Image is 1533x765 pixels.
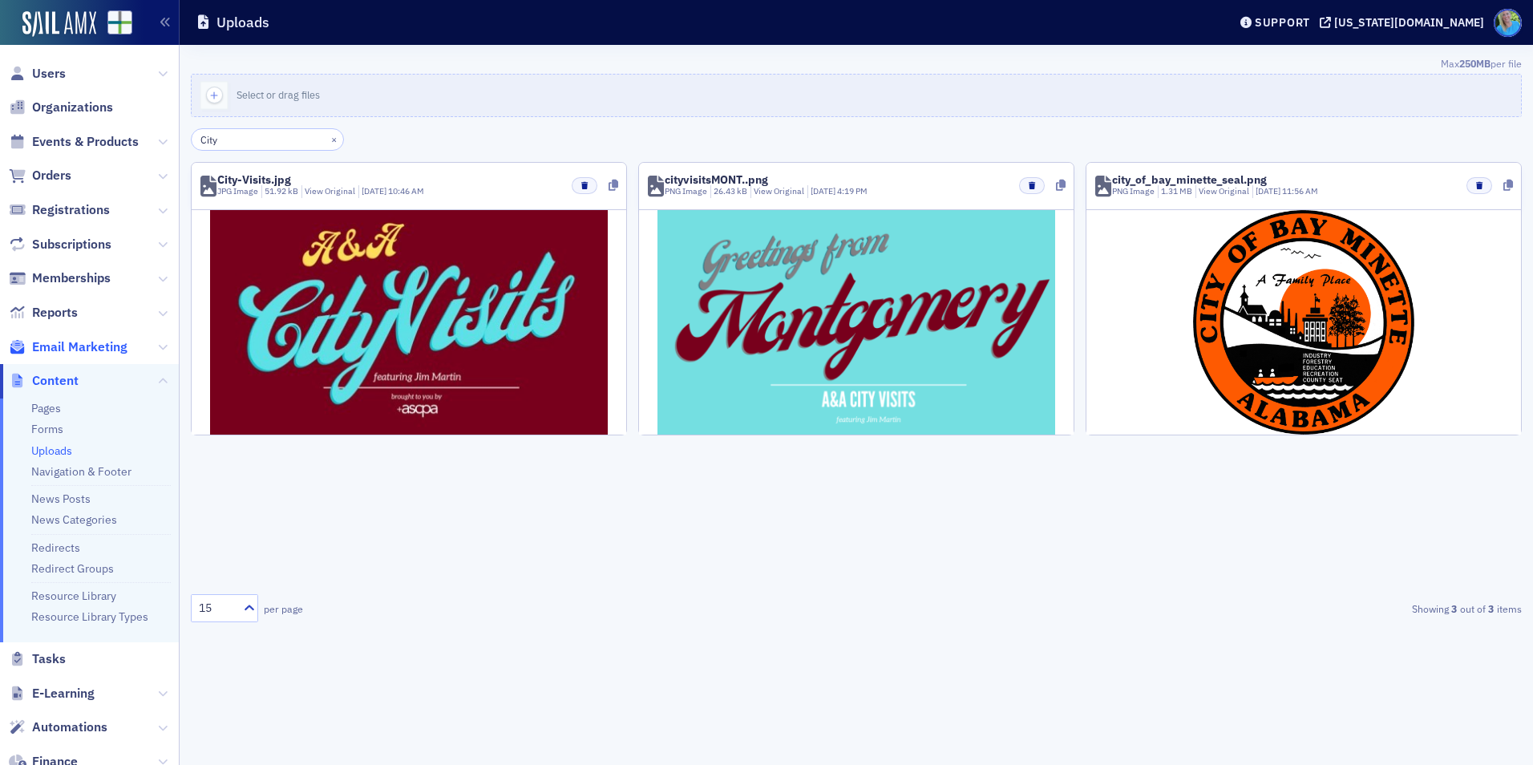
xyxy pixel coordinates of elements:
div: City-Visits.jpg [217,174,291,185]
a: Resource Library Types [31,609,148,624]
a: News Categories [31,512,117,527]
div: [US_STATE][DOMAIN_NAME] [1334,15,1484,30]
span: [DATE] [1256,185,1282,196]
span: Events & Products [32,133,139,151]
a: News Posts [31,492,91,506]
a: Registrations [9,201,110,219]
a: View Homepage [96,10,132,38]
div: Max per file [191,56,1522,74]
a: Redirect Groups [31,561,114,576]
div: 51.92 kB [261,185,299,198]
a: Uploads [31,443,72,458]
span: Orders [32,167,71,184]
span: 4:19 PM [837,185,868,196]
img: SailAMX [22,11,96,37]
a: Resource Library [31,589,116,603]
span: [DATE] [811,185,837,196]
span: Tasks [32,650,66,668]
button: Select or drag files [191,74,1522,117]
a: Redirects [31,540,80,555]
div: PNG Image [665,185,707,198]
a: Content [9,372,79,390]
span: [DATE] [362,185,388,196]
span: Subscriptions [32,236,111,253]
button: × [327,132,342,146]
a: Organizations [9,99,113,116]
span: Email Marketing [32,338,127,356]
span: 10:46 AM [388,185,424,196]
a: Pages [31,401,61,415]
span: Organizations [32,99,113,116]
a: Automations [9,718,107,736]
span: Profile [1494,9,1522,37]
button: [US_STATE][DOMAIN_NAME] [1320,17,1490,28]
span: Content [32,372,79,390]
a: Navigation & Footer [31,464,131,479]
a: Tasks [9,650,66,668]
span: 11:56 AM [1282,185,1318,196]
div: 26.43 kB [710,185,748,198]
div: cityvisitsMONT..png [665,174,768,185]
div: 15 [199,600,234,617]
div: 1.31 MB [1158,185,1193,198]
a: Reports [9,304,78,322]
input: Search… [191,128,344,151]
strong: 3 [1449,601,1460,616]
span: Memberships [32,269,111,287]
h1: Uploads [216,13,269,32]
div: JPG Image [217,185,258,198]
a: Events & Products [9,133,139,151]
span: E-Learning [32,685,95,702]
strong: 3 [1486,601,1497,616]
a: Subscriptions [9,236,111,253]
span: Select or drag files [237,88,320,101]
a: View Original [305,185,355,196]
img: SailAMX [107,10,132,35]
span: Automations [32,718,107,736]
a: View Original [1199,185,1249,196]
div: Support [1255,15,1310,30]
span: 250MB [1459,57,1491,70]
div: PNG Image [1112,185,1155,198]
span: Reports [32,304,78,322]
div: city_of_bay_minette_seal.png [1112,174,1267,185]
a: Memberships [9,269,111,287]
label: per page [264,601,303,616]
div: Showing out of items [1090,601,1522,616]
a: Orders [9,167,71,184]
a: Email Marketing [9,338,127,356]
a: E-Learning [9,685,95,702]
a: Forms [31,422,63,436]
a: View Original [754,185,804,196]
span: Registrations [32,201,110,219]
span: Users [32,65,66,83]
a: Users [9,65,66,83]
